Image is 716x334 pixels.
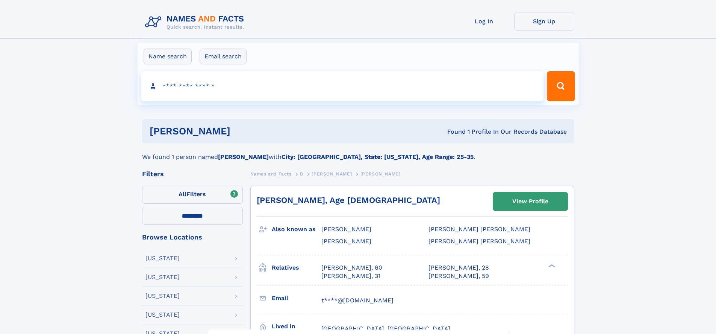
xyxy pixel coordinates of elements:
div: Filters [142,171,243,177]
h3: Relatives [272,261,321,274]
a: [PERSON_NAME], Age [DEMOGRAPHIC_DATA] [257,195,440,205]
label: Filters [142,186,243,204]
button: Search Button [547,71,575,101]
img: Logo Names and Facts [142,12,250,32]
div: Browse Locations [142,234,243,241]
a: View Profile [493,192,568,210]
span: [PERSON_NAME] [PERSON_NAME] [428,226,530,233]
h1: [PERSON_NAME] [150,127,339,136]
a: [PERSON_NAME], 60 [321,264,382,272]
span: All [179,191,186,198]
span: [PERSON_NAME] [321,238,371,245]
a: [PERSON_NAME], 59 [428,272,489,280]
div: [US_STATE] [145,255,180,261]
a: Sign Up [514,12,574,31]
input: search input [141,71,544,101]
a: [PERSON_NAME], 28 [428,264,489,272]
h3: Lived in [272,320,321,333]
span: [PERSON_NAME] [360,171,401,177]
div: Found 1 Profile In Our Records Database [339,128,567,136]
a: B [300,169,303,178]
span: [PERSON_NAME] [321,226,371,233]
div: ❯ [546,263,556,268]
span: [GEOGRAPHIC_DATA], [GEOGRAPHIC_DATA] [321,325,450,332]
label: Email search [200,49,247,64]
label: Name search [144,49,192,64]
b: [PERSON_NAME] [218,153,269,160]
b: City: [GEOGRAPHIC_DATA], State: [US_STATE], Age Range: 25-35 [282,153,474,160]
a: Names and Facts [250,169,292,178]
a: [PERSON_NAME] [312,169,352,178]
h3: Email [272,292,321,305]
span: [PERSON_NAME] [312,171,352,177]
a: [PERSON_NAME], 31 [321,272,380,280]
div: [US_STATE] [145,312,180,318]
div: [US_STATE] [145,293,180,299]
h3: Also known as [272,223,321,236]
a: Log In [454,12,514,31]
span: [PERSON_NAME] [PERSON_NAME] [428,238,530,245]
div: View Profile [512,193,548,210]
div: [US_STATE] [145,274,180,280]
div: We found 1 person named with . [142,143,574,162]
span: B [300,171,303,177]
